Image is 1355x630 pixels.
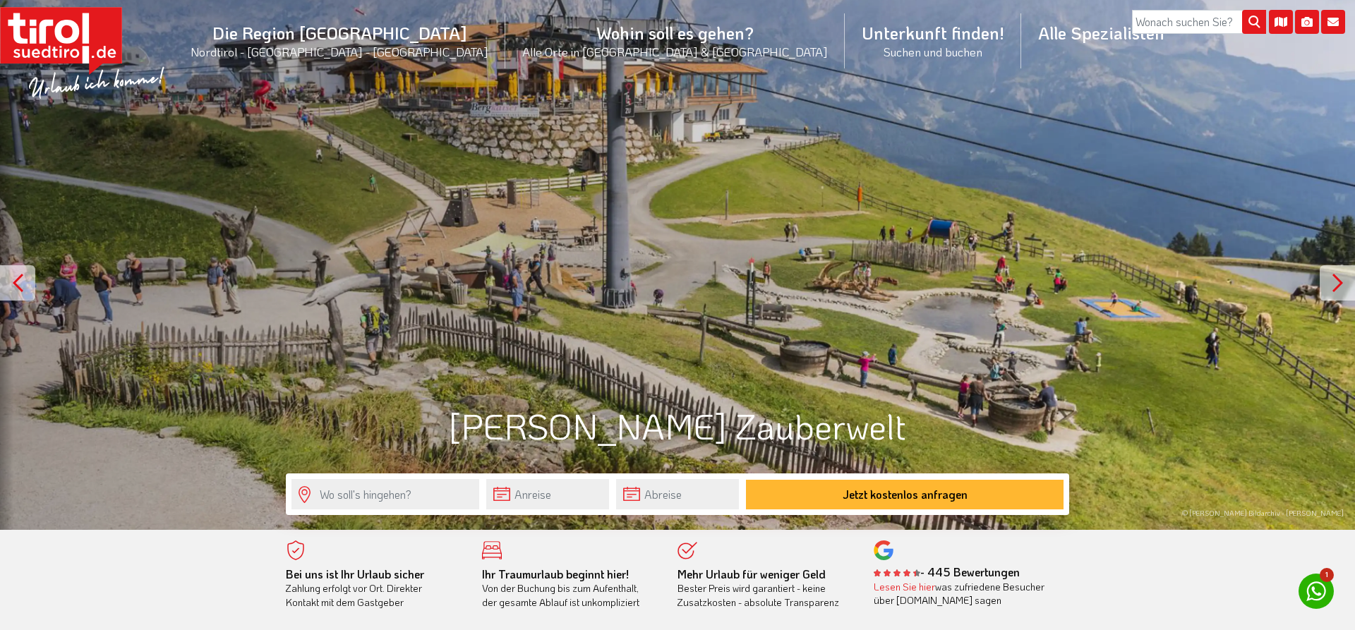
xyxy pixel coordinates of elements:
div: Bester Preis wird garantiert - keine Zusatzkosten - absolute Transparenz [677,567,853,610]
span: 1 [1320,568,1334,582]
div: Von der Buchung bis zum Aufenthalt, der gesamte Ablauf ist unkompliziert [482,567,657,610]
input: Abreise [616,479,739,509]
i: Kontakt [1321,10,1345,34]
input: Anreise [486,479,609,509]
a: Lesen Sie hier [874,580,935,593]
b: - 445 Bewertungen [874,564,1020,579]
a: Die Region [GEOGRAPHIC_DATA]Nordtirol - [GEOGRAPHIC_DATA] - [GEOGRAPHIC_DATA] [174,6,505,75]
b: Bei uns ist Ihr Urlaub sicher [286,567,424,581]
a: 1 [1299,574,1334,609]
b: Mehr Urlaub für weniger Geld [677,567,826,581]
input: Wonach suchen Sie? [1132,10,1266,34]
a: Wohin soll es gehen?Alle Orte in [GEOGRAPHIC_DATA] & [GEOGRAPHIC_DATA] [505,6,845,75]
input: Wo soll's hingehen? [291,479,479,509]
small: Suchen und buchen [862,44,1004,59]
i: Fotogalerie [1295,10,1319,34]
i: Karte öffnen [1269,10,1293,34]
small: Alle Orte in [GEOGRAPHIC_DATA] & [GEOGRAPHIC_DATA] [522,44,828,59]
a: Alle Spezialisten [1021,6,1181,59]
div: was zufriedene Besucher über [DOMAIN_NAME] sagen [874,580,1049,607]
div: Zahlung erfolgt vor Ort. Direkter Kontakt mit dem Gastgeber [286,567,461,610]
small: Nordtirol - [GEOGRAPHIC_DATA] - [GEOGRAPHIC_DATA] [191,44,488,59]
b: Ihr Traumurlaub beginnt hier! [482,567,629,581]
a: Unterkunft finden!Suchen und buchen [845,6,1021,75]
button: Jetzt kostenlos anfragen [746,480,1064,509]
h1: [PERSON_NAME] Zauberwelt [286,406,1069,445]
